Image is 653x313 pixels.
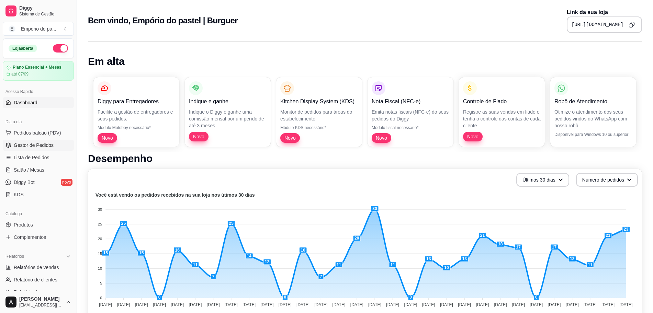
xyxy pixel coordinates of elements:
span: Novo [282,135,299,141]
a: DiggySistema de Gestão [3,3,74,19]
tspan: [DATE] [476,302,489,307]
tspan: [DATE] [314,302,327,307]
p: Link da sua loja [567,8,642,16]
h1: Em alta [88,55,642,68]
a: Relatório de clientes [3,274,74,285]
tspan: [DATE] [99,302,112,307]
tspan: [DATE] [548,302,561,307]
p: Disponível para Windows 10 ou superior [554,132,632,137]
a: Produtos [3,219,74,230]
tspan: 15 [98,252,102,256]
tspan: [DATE] [135,302,148,307]
tspan: [DATE] [601,302,615,307]
tspan: 25 [98,222,102,226]
tspan: [DATE] [207,302,220,307]
p: Indique e ganhe [189,97,267,106]
button: Copy to clipboard [626,19,637,30]
tspan: [DATE] [458,302,471,307]
span: Gestor de Pedidos [14,142,54,149]
p: Módulo fiscal necessário* [372,125,449,130]
tspan: [DATE] [153,302,166,307]
tspan: 20 [98,237,102,241]
tspan: [DATE] [243,302,256,307]
article: até 07/09 [11,71,29,77]
p: Registre as suas vendas em fiado e tenha o controle das contas de cada cliente [463,108,541,129]
tspan: [DATE] [368,302,381,307]
tspan: [DATE] [189,302,202,307]
span: Dashboard [14,99,37,106]
div: Acesso Rápido [3,86,74,97]
span: Pedidos balcão (PDV) [14,129,61,136]
tspan: [DATE] [333,302,346,307]
span: Sistema de Gestão [19,11,71,17]
p: Otimize o atendimento dos seus pedidos vindos do WhatsApp com nosso robô [554,108,632,129]
tspan: [DATE] [350,302,363,307]
button: Robô de AtendimentoOtimize o atendimento dos seus pedidos vindos do WhatsApp com nosso robôDispon... [550,77,636,147]
tspan: [DATE] [296,302,309,307]
tspan: [DATE] [225,302,238,307]
button: Controle de FiadoRegistre as suas vendas em fiado e tenha o controle das contas de cada clienteNovo [459,77,545,147]
tspan: [DATE] [117,302,130,307]
span: Diggy [19,5,71,11]
tspan: [DATE] [171,302,184,307]
div: Empório do pa ... [21,25,56,32]
span: Novo [99,135,116,141]
tspan: 30 [98,207,102,211]
tspan: [DATE] [422,302,435,307]
tspan: [DATE] [530,302,543,307]
span: Novo [464,133,481,140]
p: Módulo Motoboy necessário* [98,125,175,130]
span: Complementos [14,234,46,241]
span: Relatório de mesas [14,289,55,295]
span: Relatório de clientes [14,276,57,283]
span: Novo [190,133,207,140]
p: Diggy para Entregadores [98,97,175,106]
h1: Desempenho [88,152,642,165]
a: Diggy Botnovo [3,177,74,188]
span: Salão / Mesas [14,166,44,173]
p: Monitor de pedidos para áreas do estabelecimento [280,108,358,122]
tspan: [DATE] [404,302,417,307]
span: Lista de Pedidos [14,154,49,161]
tspan: [DATE] [279,302,292,307]
button: Pedidos balcão (PDV) [3,127,74,138]
a: Plano Essencial + Mesasaté 07/09 [3,61,74,81]
div: Dia a dia [3,116,74,127]
p: Módulo KDS necessário* [280,125,358,130]
h2: Bem vindo, Empório do pastel | Burguer [88,15,238,26]
p: Robô de Atendimento [554,97,632,106]
button: Alterar Status [53,44,68,53]
a: Lista de Pedidos [3,152,74,163]
tspan: [DATE] [512,302,525,307]
a: Dashboard [3,97,74,108]
p: Facilite a gestão de entregadores e seus pedidos. [98,108,175,122]
span: KDS [14,191,24,198]
tspan: [DATE] [386,302,399,307]
a: KDS [3,189,74,200]
button: Nota Fiscal (NFC-e)Emita notas fiscais (NFC-e) do seus pedidos do DiggyMódulo fiscal necessário*Novo [368,77,453,147]
pre: [URL][DOMAIN_NAME] [572,21,623,28]
tspan: [DATE] [440,302,453,307]
a: Relatórios de vendas [3,262,74,273]
span: Diggy Bot [14,179,35,186]
div: Loja aberta [9,45,37,52]
a: Relatório de mesas [3,287,74,298]
button: Diggy para EntregadoresFacilite a gestão de entregadores e seus pedidos.Módulo Motoboy necessário... [93,77,179,147]
tspan: [DATE] [261,302,274,307]
a: Complementos [3,232,74,243]
a: Salão / Mesas [3,164,74,175]
tspan: 10 [98,266,102,270]
span: Relatórios [5,254,24,259]
span: Produtos [14,221,33,228]
tspan: 0 [100,296,102,300]
tspan: [DATE] [494,302,507,307]
button: Select a team [3,22,74,36]
p: Controle de Fiado [463,97,541,106]
span: [PERSON_NAME] [19,296,63,302]
a: Gestor de Pedidos [3,140,74,151]
article: Plano Essencial + Mesas [13,65,61,70]
span: Novo [373,135,390,141]
span: Relatórios de vendas [14,264,59,271]
tspan: [DATE] [566,302,579,307]
p: Indique o Diggy e ganhe uma comissão mensal por um perído de até 3 meses [189,108,267,129]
